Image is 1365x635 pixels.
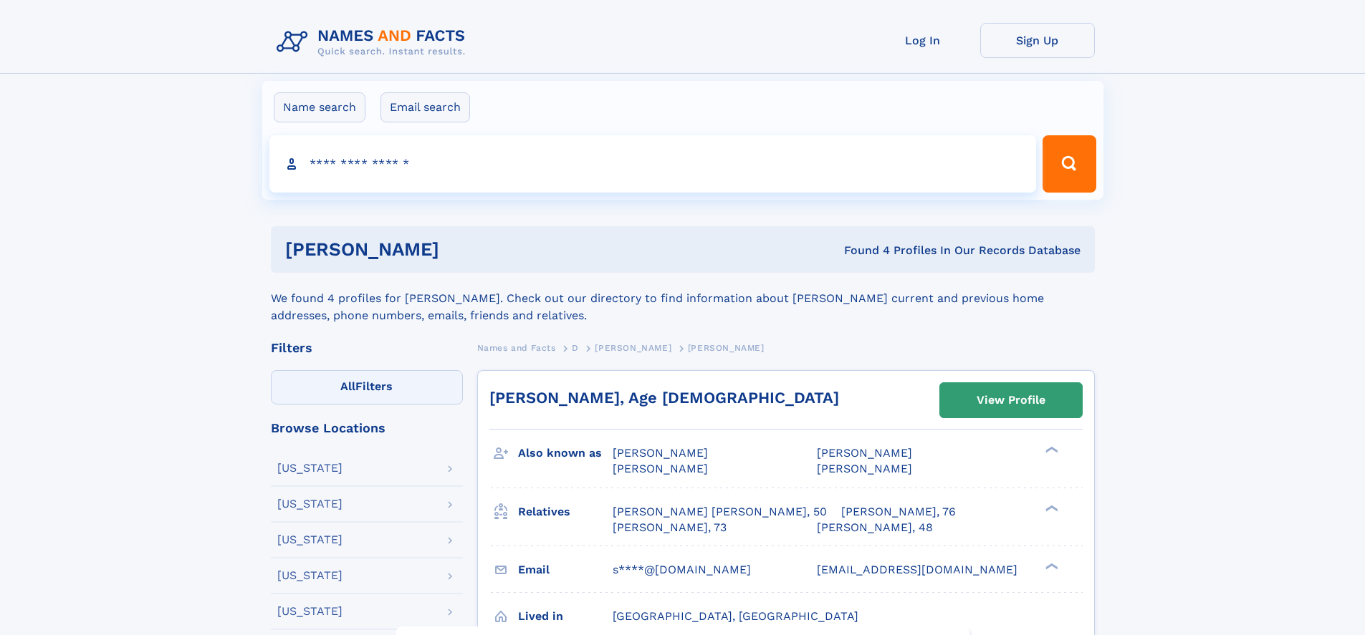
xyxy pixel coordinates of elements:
[866,23,980,58] a: Log In
[1042,445,1059,455] div: ❯
[277,570,343,581] div: [US_STATE]
[277,498,343,510] div: [US_STATE]
[518,500,613,524] h3: Relatives
[817,520,933,535] a: [PERSON_NAME], 48
[518,441,613,465] h3: Also known as
[977,384,1045,417] div: View Profile
[518,604,613,629] h3: Lived in
[595,339,671,357] a: [PERSON_NAME]
[980,23,1095,58] a: Sign Up
[285,241,642,258] h1: [PERSON_NAME]
[1042,561,1059,571] div: ❯
[1043,135,1096,193] button: Search Button
[613,504,827,520] a: [PERSON_NAME] [PERSON_NAME], 50
[641,243,1081,258] div: Found 4 Profiles In Our Records Database
[613,609,858,623] span: [GEOGRAPHIC_DATA], [GEOGRAPHIC_DATA]
[271,341,463,354] div: Filters
[817,462,912,475] span: [PERSON_NAME]
[518,558,613,582] h3: Email
[269,135,1037,193] input: search input
[271,370,463,404] label: Filters
[271,422,463,435] div: Browse Locations
[688,343,765,353] span: [PERSON_NAME]
[817,446,912,460] span: [PERSON_NAME]
[271,273,1095,324] div: We found 4 profiles for [PERSON_NAME]. Check out our directory to find information about [PERSON_...
[277,534,343,546] div: [US_STATE]
[340,379,355,393] span: All
[274,92,365,122] label: Name search
[613,462,708,475] span: [PERSON_NAME]
[277,606,343,617] div: [US_STATE]
[613,520,727,535] a: [PERSON_NAME], 73
[1042,503,1059,513] div: ❯
[489,389,839,407] a: [PERSON_NAME], Age [DEMOGRAPHIC_DATA]
[841,504,956,520] a: [PERSON_NAME], 76
[817,563,1017,576] span: [EMAIL_ADDRESS][DOMAIN_NAME]
[940,383,1082,417] a: View Profile
[277,462,343,474] div: [US_STATE]
[613,446,708,460] span: [PERSON_NAME]
[572,339,579,357] a: D
[380,92,470,122] label: Email search
[595,343,671,353] span: [PERSON_NAME]
[477,339,556,357] a: Names and Facts
[271,23,477,62] img: Logo Names and Facts
[572,343,579,353] span: D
